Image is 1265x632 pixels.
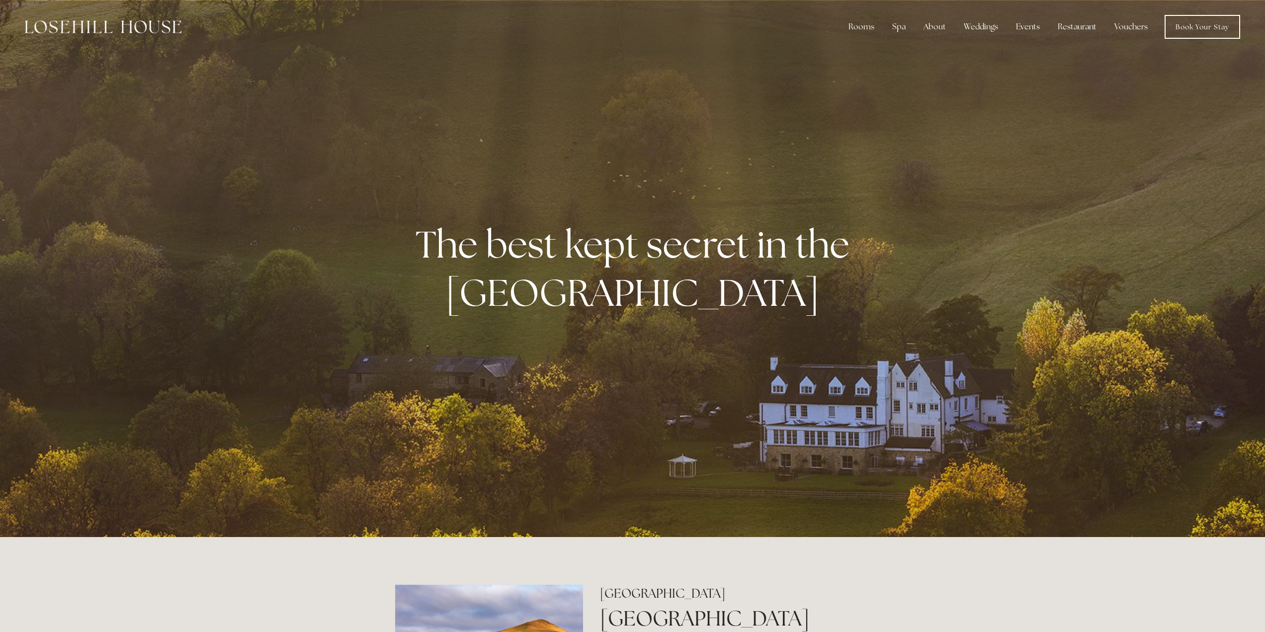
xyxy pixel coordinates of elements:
[25,20,181,33] img: Losehill House
[916,17,954,37] div: About
[1008,17,1048,37] div: Events
[956,17,1006,37] div: Weddings
[600,585,870,602] h2: [GEOGRAPHIC_DATA]
[884,17,914,37] div: Spa
[1050,17,1104,37] div: Restaurant
[1106,17,1156,37] a: Vouchers
[416,220,857,317] strong: The best kept secret in the [GEOGRAPHIC_DATA]
[841,17,882,37] div: Rooms
[1165,15,1240,39] a: Book Your Stay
